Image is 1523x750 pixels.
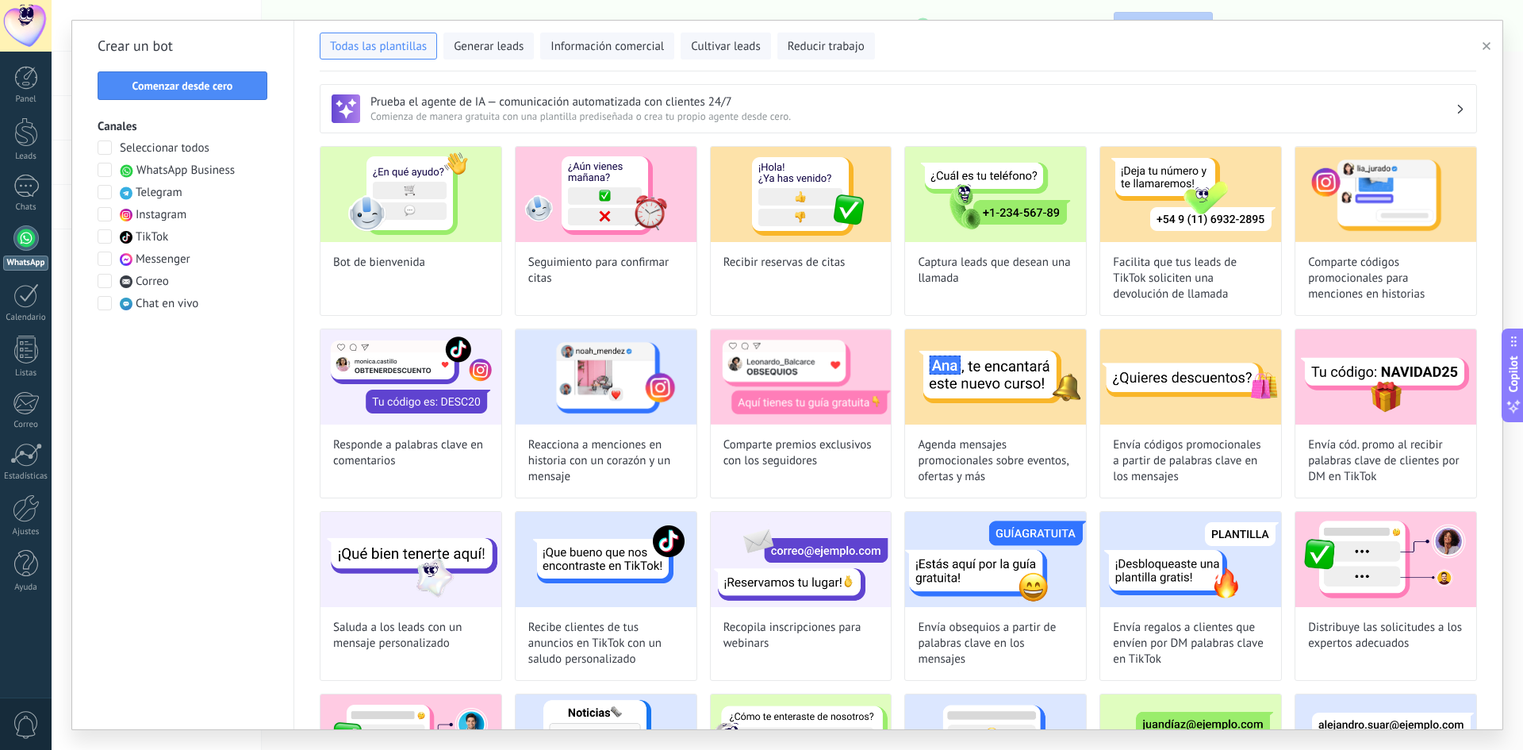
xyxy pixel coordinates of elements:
[918,255,1073,287] span: Captura leads que desean una llamada
[1113,437,1268,485] span: Envía códigos promocionales a partir de palabras clave en los mensajes
[905,329,1086,425] img: Agenda mensajes promocionales sobre eventos, ofertas y más
[3,202,49,213] div: Chats
[320,512,501,607] img: Saluda a los leads con un mensaje personalizado
[3,420,49,430] div: Correo
[98,71,267,100] button: Comenzar desde cero
[136,296,198,312] span: Chat en vivo
[3,152,49,162] div: Leads
[918,620,1073,667] span: Envía obsequios a partir de palabras clave en los mensajes
[1308,437,1464,485] span: Envía cód. promo al recibir palabras clave de clientes por DM en TikTok
[711,329,892,425] img: Comparte premios exclusivos con los seguidores
[333,437,489,469] span: Responde a palabras clave en comentarios
[1113,620,1268,667] span: Envía regalos a clientes que envíen por DM palabras clave en TikTok
[918,437,1073,485] span: Agenda mensajes promocionales sobre eventos, ofertas y más
[320,329,501,425] img: Responde a palabras clave en comentarios
[3,471,49,482] div: Estadísticas
[516,329,696,425] img: Reacciona a menciones en historia con un corazón y un mensaje
[3,527,49,537] div: Ajustes
[136,252,190,267] span: Messenger
[681,33,770,60] button: Cultivar leads
[777,33,875,60] button: Reducir trabajo
[1100,512,1281,607] img: Envía regalos a clientes que envíen por DM palabras clave en TikTok
[711,512,892,607] img: Recopila inscripciones para webinars
[98,33,268,59] h2: Crear un bot
[723,620,879,652] span: Recopila inscripciones para webinars
[711,147,892,242] img: Recibir reservas de citas
[1113,255,1268,302] span: Facilita que tus leads de TikTok soliciten una devolución de llamada
[3,313,49,323] div: Calendario
[1100,329,1281,425] img: Envía códigos promocionales a partir de palabras clave en los mensajes
[788,39,865,55] span: Reducir trabajo
[333,620,489,652] span: Saluda a los leads con un mensaje personalizado
[516,512,696,607] img: Recibe clientes de tus anuncios en TikTok con un saludo personalizado
[443,33,534,60] button: Generar leads
[320,33,437,60] button: Todas las plantillas
[98,119,268,134] h3: Canales
[551,39,664,55] span: Información comercial
[1506,356,1521,392] span: Copilot
[516,147,696,242] img: Seguimiento para confirmar citas
[330,39,427,55] span: Todas las plantillas
[1295,512,1476,607] img: Distribuye las solicitudes a los expertos adecuados
[132,80,233,91] span: Comenzar desde cero
[3,256,48,271] div: WhatsApp
[528,255,684,287] span: Seguimiento para confirmar citas
[723,255,846,271] span: Recibir reservas de citas
[136,229,168,245] span: TikTok
[454,39,524,55] span: Generar leads
[3,583,49,593] div: Ayuda
[120,140,209,156] span: Seleccionar todos
[1308,255,1464,302] span: Comparte códigos promocionales para menciones en historias
[528,620,684,667] span: Recibe clientes de tus anuncios en TikTok con un saludo personalizado
[905,147,1086,242] img: Captura leads que desean una llamada
[1295,329,1476,425] img: Envía cód. promo al recibir palabras clave de clientes por DM en TikTok
[723,437,879,469] span: Comparte premios exclusivos con los seguidores
[370,110,1456,123] span: Comienza de manera gratuita con una plantilla prediseñada o crea tu propio agente desde cero.
[528,437,684,485] span: Reacciona a menciones en historia con un corazón y un mensaje
[333,255,425,271] span: Bot de bienvenida
[136,185,182,201] span: Telegram
[136,163,235,179] span: WhatsApp Business
[3,368,49,379] div: Listas
[1308,620,1464,652] span: Distribuye las solicitudes a los expertos adecuados
[320,147,501,242] img: Bot de bienvenida
[136,207,186,223] span: Instagram
[370,94,1456,110] h3: Prueba el agente de IA — comunicación automatizada con clientes 24/7
[1100,147,1281,242] img: Facilita que tus leads de TikTok soliciten una devolución de llamada
[136,274,169,290] span: Correo
[540,33,674,60] button: Información comercial
[1295,147,1476,242] img: Comparte códigos promocionales para menciones en historias
[3,94,49,105] div: Panel
[905,512,1086,607] img: Envía obsequios a partir de palabras clave en los mensajes
[691,39,760,55] span: Cultivar leads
